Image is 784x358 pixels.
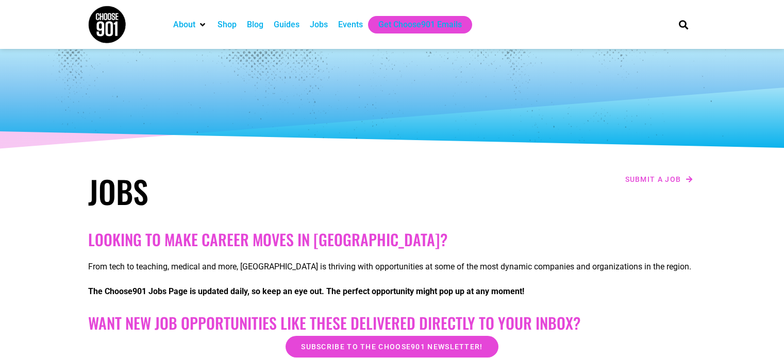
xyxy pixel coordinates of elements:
[247,19,263,31] a: Blog
[625,176,681,183] span: Submit a job
[218,19,237,31] a: Shop
[338,19,363,31] a: Events
[675,16,692,33] div: Search
[168,16,661,33] nav: Main nav
[88,314,696,332] h2: Want New Job Opportunities like these Delivered Directly to your Inbox?
[88,230,696,249] h2: Looking to make career moves in [GEOGRAPHIC_DATA]?
[301,343,482,350] span: Subscribe to the Choose901 newsletter!
[310,19,328,31] a: Jobs
[274,19,299,31] a: Guides
[88,286,524,296] strong: The Choose901 Jobs Page is updated daily, so keep an eye out. The perfect opportunity might pop u...
[286,336,498,357] a: Subscribe to the Choose901 newsletter!
[622,173,696,186] a: Submit a job
[168,16,212,33] div: About
[378,19,462,31] a: Get Choose901 Emails
[88,261,696,273] p: From tech to teaching, medical and more, [GEOGRAPHIC_DATA] is thriving with opportunities at some...
[173,19,195,31] a: About
[88,173,387,210] h1: Jobs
